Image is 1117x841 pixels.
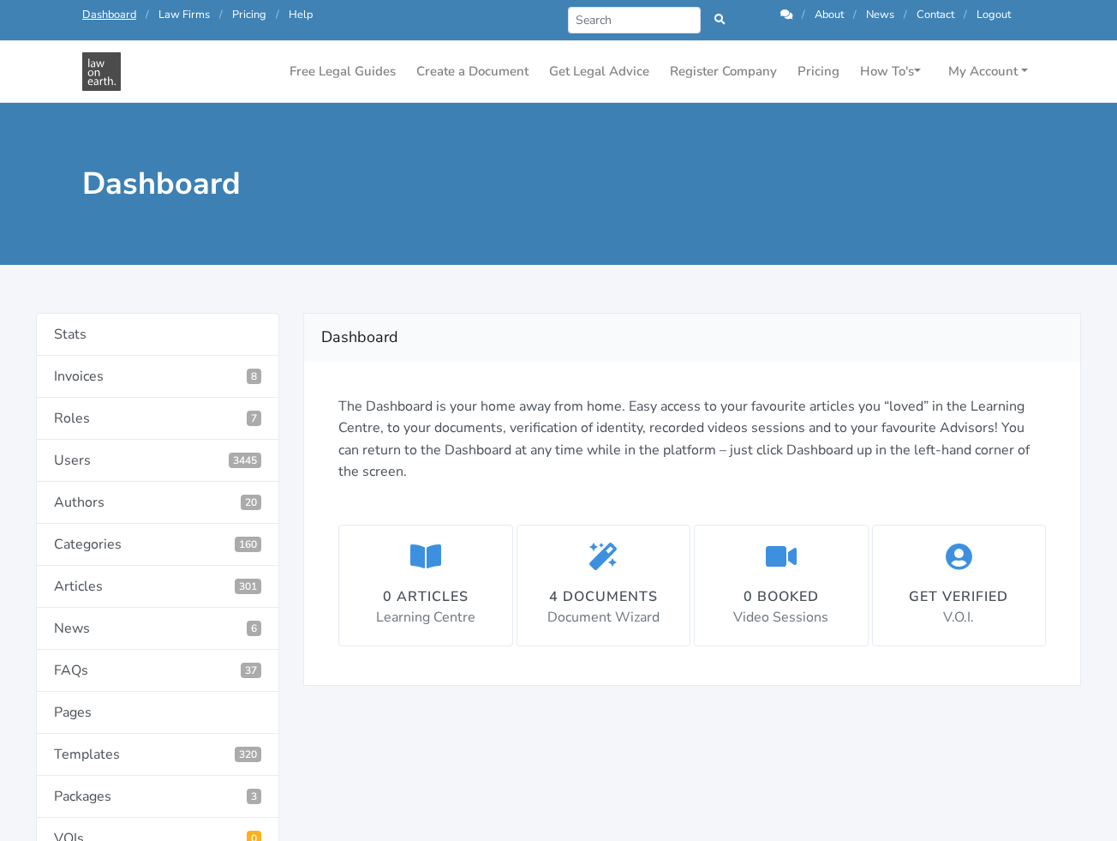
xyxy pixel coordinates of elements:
a: Free Legal Guides [283,55,403,88]
a: News [866,7,894,22]
a: Packages3 [36,776,279,818]
span: 3445 [229,453,261,468]
span: / [802,7,805,22]
p: Video Sessions [733,607,828,629]
span: 160 [235,537,261,552]
span: 20 [241,495,261,510]
a: FAQs [36,650,279,692]
p: Learning Centre [376,607,475,629]
p: V.O.I. [909,607,1008,629]
div: Get Verified [909,586,1008,607]
a: Templates [36,734,279,776]
span: 37 [241,663,261,678]
a: Pricing [791,55,846,88]
a: Create a Document [409,55,535,88]
h2: Dashboard [321,324,1063,351]
h1: Dashboard [82,165,547,203]
span: 7 [247,411,261,426]
a: Roles7 [36,398,279,440]
div: 0 articles [376,586,475,607]
span: 8 [247,369,261,384]
a: How To's [853,55,928,88]
a: Register Company [663,55,784,88]
div: 0 booked [733,586,828,607]
span: 6 [247,621,261,636]
a: 0 articles Learning Centre [338,525,513,647]
a: Articles [36,566,279,608]
a: Pages [36,692,279,734]
a: Get Legal Advice [542,55,656,88]
img: Law On Earth [82,52,121,91]
span: / [276,7,279,22]
span: / [904,7,907,22]
a: About [815,7,844,22]
input: Search [568,7,701,33]
span: / [853,7,857,22]
a: Get Verified V.O.I. [872,525,1047,647]
a: Authors20 [36,482,279,524]
a: 4 documents Document Wizard [517,525,691,647]
p: The Dashboard is your home away from home. Easy access to your favourite articles you “loved” in ... [338,396,1046,484]
a: Help [289,7,313,22]
a: Law Firms [158,7,210,22]
a: Logout [977,7,1011,22]
a: 0 booked Video Sessions [694,525,869,647]
span: 3 [247,789,261,804]
p: Document Wizard [547,607,660,629]
span: / [146,7,149,22]
a: Categories160 [36,524,279,566]
a: Contact [917,7,954,22]
span: / [964,7,967,22]
a: My Account [941,55,1035,88]
span: / [219,7,223,22]
a: Pricing [232,7,266,22]
span: 320 [235,747,261,762]
span: 301 [235,579,261,594]
a: News [36,608,279,650]
a: Users3445 [36,440,279,482]
div: 4 documents [547,586,660,607]
a: Dashboard [82,7,136,22]
a: Invoices8 [36,356,279,398]
a: Stats [36,313,279,356]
